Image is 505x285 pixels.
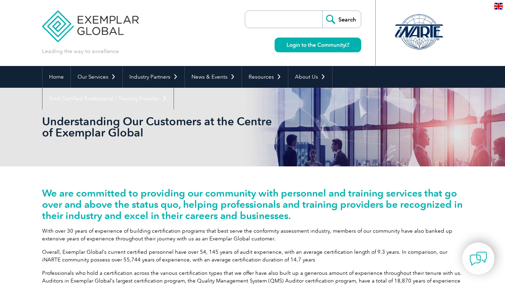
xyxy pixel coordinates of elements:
[42,88,174,110] a: Find Certified Professional / Training Provider
[185,66,242,88] a: News & Events
[71,66,122,88] a: Our Services
[242,66,288,88] a: Resources
[345,43,349,47] img: open_square.png
[470,250,487,267] img: contact-chat.png
[288,66,332,88] a: About Us
[275,38,361,52] a: Login to the Community
[322,11,361,28] input: Search
[42,47,119,55] p: Leading the way to excellence
[42,248,463,264] p: Overall, Exemplar Global’s current certified personnel have over 54, 145 years of audit experienc...
[123,66,184,88] a: Industry Partners
[42,227,463,243] p: With over 30 years of experience of building certification programs that best serve the conformit...
[42,66,70,88] a: Home
[494,3,503,9] img: en
[42,116,337,138] h2: Understanding Our Customers at the Centre of Exemplar Global
[42,187,463,221] h2: We are committed to providing our community with personnel and training services that go over and...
